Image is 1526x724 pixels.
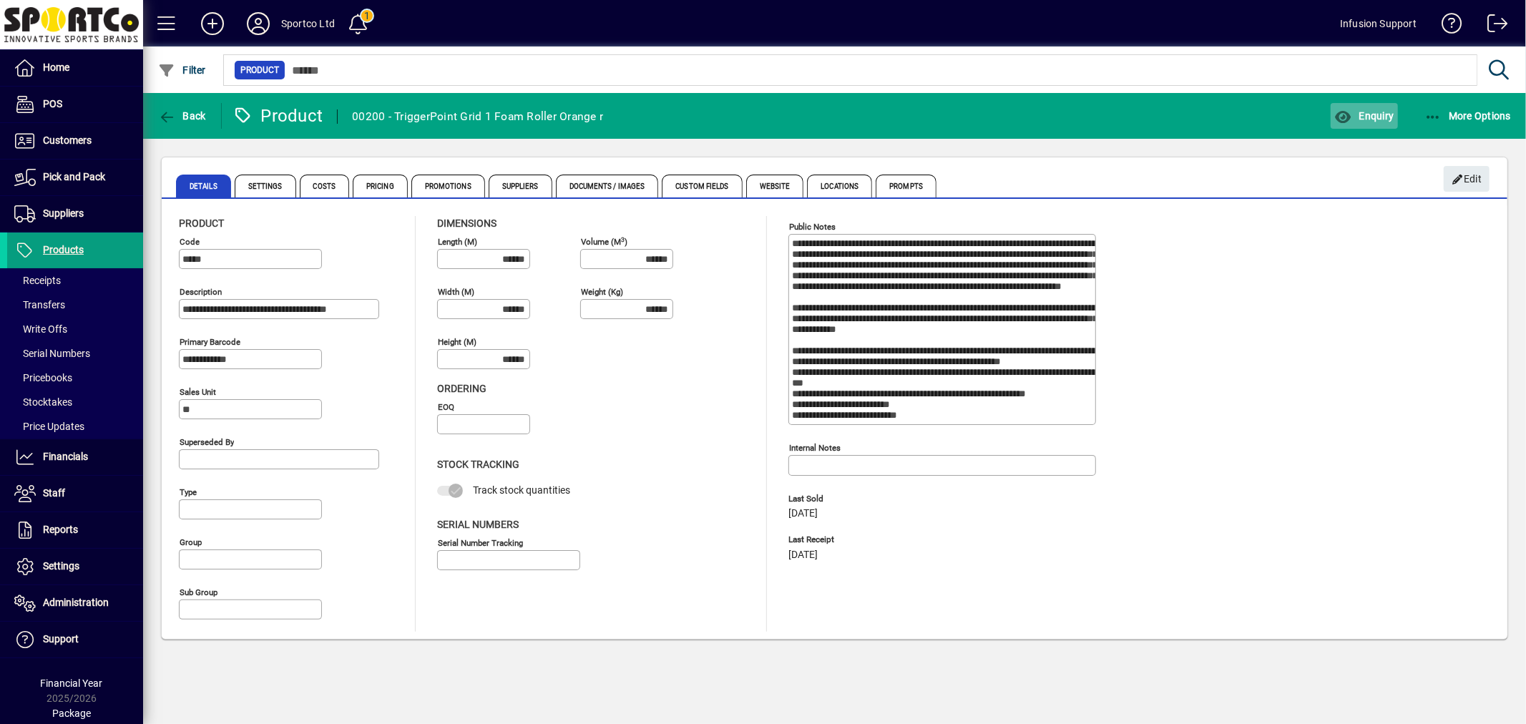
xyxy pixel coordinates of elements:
span: Product [240,63,279,77]
mat-label: Sub group [180,587,217,597]
button: More Options [1421,103,1515,129]
a: Reports [7,512,143,548]
button: Add [190,11,235,36]
span: Track stock quantities [473,484,570,496]
span: Customers [43,134,92,146]
span: Serial Numbers [437,519,519,530]
mat-label: Primary barcode [180,337,240,347]
span: Last Receipt [788,535,1003,544]
span: Costs [300,175,350,197]
span: Filter [158,64,206,76]
a: Support [7,622,143,657]
mat-label: Length (m) [438,237,477,247]
mat-label: Description [180,287,222,297]
span: Write Offs [14,323,67,335]
button: Profile [235,11,281,36]
span: Website [746,175,804,197]
a: Pick and Pack [7,160,143,195]
a: POS [7,87,143,122]
div: Infusion Support [1340,12,1417,35]
mat-label: Width (m) [438,287,474,297]
span: Back [158,110,206,122]
span: Administration [43,597,109,608]
mat-label: Serial Number tracking [438,537,523,547]
span: [DATE] [788,549,818,561]
mat-label: Sales unit [180,387,216,397]
a: Home [7,50,143,86]
a: Financials [7,439,143,475]
mat-label: EOQ [438,402,454,412]
mat-label: Code [180,237,200,247]
a: Suppliers [7,196,143,232]
span: Home [43,62,69,73]
div: Sportco Ltd [281,12,335,35]
span: POS [43,98,62,109]
span: Package [52,708,91,719]
mat-label: Weight (Kg) [581,287,623,297]
span: More Options [1424,110,1512,122]
span: Receipts [14,275,61,286]
a: Serial Numbers [7,341,143,366]
button: Filter [155,57,210,83]
a: Price Updates [7,414,143,439]
span: Suppliers [489,175,552,197]
span: Transfers [14,299,65,310]
span: Promotions [411,175,485,197]
mat-label: Group [180,537,202,547]
span: Dimensions [437,217,497,229]
span: [DATE] [788,508,818,519]
a: Receipts [7,268,143,293]
span: Ordering [437,383,486,394]
span: Documents / Images [556,175,659,197]
span: Staff [43,487,65,499]
a: Staff [7,476,143,512]
a: Customers [7,123,143,159]
span: Serial Numbers [14,348,90,359]
span: Settings [235,175,296,197]
button: Edit [1444,166,1490,192]
span: Edit [1452,167,1482,191]
mat-label: Internal Notes [789,443,841,453]
mat-label: Volume (m ) [581,237,627,247]
a: Administration [7,585,143,621]
span: Support [43,633,79,645]
span: Enquiry [1334,110,1394,122]
span: Settings [43,560,79,572]
span: Details [176,175,231,197]
span: Pricebooks [14,372,72,383]
a: Transfers [7,293,143,317]
span: Products [43,244,84,255]
a: Write Offs [7,317,143,341]
span: Suppliers [43,207,84,219]
a: Stocktakes [7,390,143,414]
span: Product [179,217,224,229]
span: Last Sold [788,494,1003,504]
mat-label: Height (m) [438,337,476,347]
span: Price Updates [14,421,84,432]
a: Settings [7,549,143,584]
span: Pick and Pack [43,171,105,182]
button: Enquiry [1331,103,1397,129]
sup: 3 [621,235,625,243]
div: 00200 - TriggerPoint Grid 1 Foam Roller Orange r [352,105,603,128]
a: Logout [1477,3,1508,49]
span: Custom Fields [662,175,742,197]
mat-label: Type [180,487,197,497]
span: Stock Tracking [437,459,519,470]
span: Reports [43,524,78,535]
mat-label: Public Notes [789,222,836,232]
span: Stocktakes [14,396,72,408]
a: Knowledge Base [1431,3,1462,49]
div: Product [233,104,323,127]
a: Pricebooks [7,366,143,390]
span: Prompts [876,175,936,197]
button: Back [155,103,210,129]
span: Financials [43,451,88,462]
span: Locations [807,175,872,197]
app-page-header-button: Back [143,103,222,129]
mat-label: Superseded by [180,437,234,447]
span: Financial Year [41,677,103,689]
span: Pricing [353,175,408,197]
